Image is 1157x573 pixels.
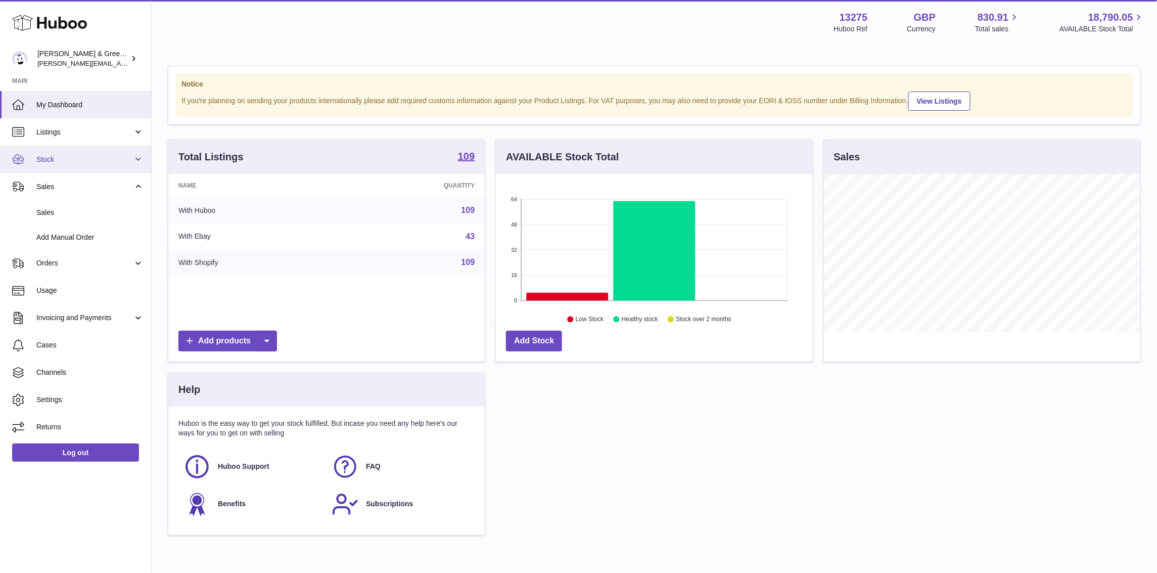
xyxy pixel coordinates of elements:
span: Cases [36,340,144,350]
span: Usage [36,286,144,295]
a: 18,790.05 AVAILABLE Stock Total [1059,11,1145,34]
a: Huboo Support [183,453,321,480]
text: Healthy stock [622,316,659,323]
span: Huboo Support [218,462,269,471]
strong: GBP [914,11,936,24]
span: Add Manual Order [36,233,144,242]
span: Subscriptions [366,499,413,509]
span: Invoicing and Payments [36,313,133,323]
span: AVAILABLE Stock Total [1059,24,1145,34]
div: Huboo Ref [834,24,868,34]
td: With Huboo [168,197,339,224]
span: FAQ [366,462,381,471]
a: 109 [461,258,475,267]
a: Subscriptions [332,491,470,518]
text: Stock over 2 months [676,316,731,323]
div: [PERSON_NAME] & Green Ltd [37,49,128,68]
text: 64 [512,196,518,202]
td: With Shopify [168,249,339,276]
span: Sales [36,208,144,217]
span: 18,790.05 [1088,11,1133,24]
span: My Dashboard [36,100,144,110]
a: 43 [466,232,475,241]
a: Benefits [183,491,321,518]
span: Settings [36,395,144,405]
a: Add Stock [506,331,562,351]
a: FAQ [332,453,470,480]
span: Channels [36,368,144,377]
strong: Notice [181,79,1127,89]
th: Name [168,174,339,197]
div: Currency [907,24,936,34]
a: 109 [461,206,475,214]
a: 830.91 Total sales [975,11,1020,34]
a: 109 [458,151,475,163]
span: [PERSON_NAME][EMAIL_ADDRESS][DOMAIN_NAME] [37,59,203,67]
p: Huboo is the easy way to get your stock fulfilled. But incase you need any help here's our ways f... [178,419,475,438]
td: With Ebay [168,224,339,250]
span: Sales [36,182,133,192]
h3: Total Listings [178,150,244,164]
span: Listings [36,127,133,137]
h3: Help [178,383,200,396]
strong: 13275 [840,11,868,24]
h3: AVAILABLE Stock Total [506,150,619,164]
text: Low Stock [576,316,604,323]
text: 48 [512,222,518,228]
span: Stock [36,155,133,164]
span: Returns [36,422,144,432]
text: 0 [515,297,518,303]
strong: 109 [458,151,475,161]
text: 32 [512,247,518,253]
div: If you're planning on sending your products internationally please add required customs informati... [181,90,1127,111]
h3: Sales [834,150,860,164]
span: Orders [36,258,133,268]
text: 16 [512,272,518,278]
a: Add products [178,331,277,351]
img: ellen@bluebadgecompany.co.uk [12,51,27,66]
span: Benefits [218,499,246,509]
a: Log out [12,444,139,462]
span: Total sales [975,24,1020,34]
span: 830.91 [978,11,1008,24]
a: View Listings [908,92,970,111]
th: Quantity [339,174,485,197]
